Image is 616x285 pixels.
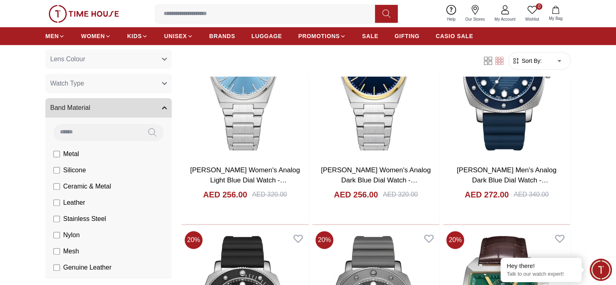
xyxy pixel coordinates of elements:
span: BRANDS [209,32,235,40]
span: 20 % [185,231,202,249]
span: Ceramic & Metal [63,182,111,191]
input: Nylon [53,232,60,238]
div: AED 320.00 [383,190,418,199]
input: Stainless Steel [53,216,60,222]
button: My Bag [544,4,567,23]
div: AED 320.00 [252,190,287,199]
span: Lens Colour [50,54,85,64]
a: PROMOTIONS [298,29,346,43]
div: Hey there! [507,262,576,270]
span: MEN [45,32,59,40]
span: Leather [63,198,85,208]
a: [PERSON_NAME] Women's Analog Dark Blue Dial Watch - LC08195.290 [321,166,431,195]
button: Lens Colour [45,49,172,69]
button: Watch Type [45,74,172,93]
span: CASIO SALE [436,32,473,40]
span: Metal [63,149,79,159]
a: LUGGAGE [252,29,282,43]
div: AED 340.00 [514,190,548,199]
span: Stainless Steel [63,214,106,224]
div: Chat Widget [590,259,612,281]
span: My Account [491,16,519,22]
span: 20 % [315,231,333,249]
h4: AED 256.00 [334,189,378,200]
a: Our Stores [460,3,490,24]
a: 0Wishlist [520,3,544,24]
a: Help [442,3,460,24]
button: Band Material [45,98,172,118]
span: Wishlist [522,16,542,22]
span: LUGGAGE [252,32,282,40]
span: PROMOTIONS [298,32,340,40]
input: Mesh [53,248,60,255]
span: Sort By: [520,57,542,65]
a: KIDS [127,29,148,43]
input: Metal [53,151,60,157]
a: SALE [362,29,378,43]
span: 0 [536,3,542,10]
a: MEN [45,29,65,43]
span: My Bag [546,15,566,21]
input: Genuine Leather [53,264,60,271]
a: GIFTING [394,29,420,43]
span: Mesh [63,246,79,256]
h4: AED 272.00 [465,189,509,200]
span: Silicone [63,165,86,175]
a: UNISEX [164,29,193,43]
a: WOMEN [81,29,111,43]
span: WOMEN [81,32,105,40]
span: Nylon [63,230,80,240]
a: [PERSON_NAME] Women's Analog Light Blue Dial Watch - LC08195.300 [190,166,300,195]
span: SALE [362,32,378,40]
a: BRANDS [209,29,235,43]
h4: AED 256.00 [203,189,247,200]
span: 20 % [446,231,464,249]
span: Genuine Leather [63,263,111,272]
button: Sort By: [512,57,542,65]
span: Band Material [50,103,90,113]
p: Talk to our watch expert! [507,271,576,278]
span: UNISEX [164,32,187,40]
span: Watch Type [50,79,84,88]
a: CASIO SALE [436,29,473,43]
input: Ceramic & Metal [53,183,60,190]
span: GIFTING [394,32,420,40]
img: ... [49,5,119,23]
input: Leather [53,199,60,206]
span: KIDS [127,32,142,40]
span: Our Stores [462,16,488,22]
a: [PERSON_NAME] Men's Analog Dark Blue Dial Watch - LC08193.399 [457,166,556,195]
input: Silicone [53,167,60,174]
span: Help [444,16,459,22]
